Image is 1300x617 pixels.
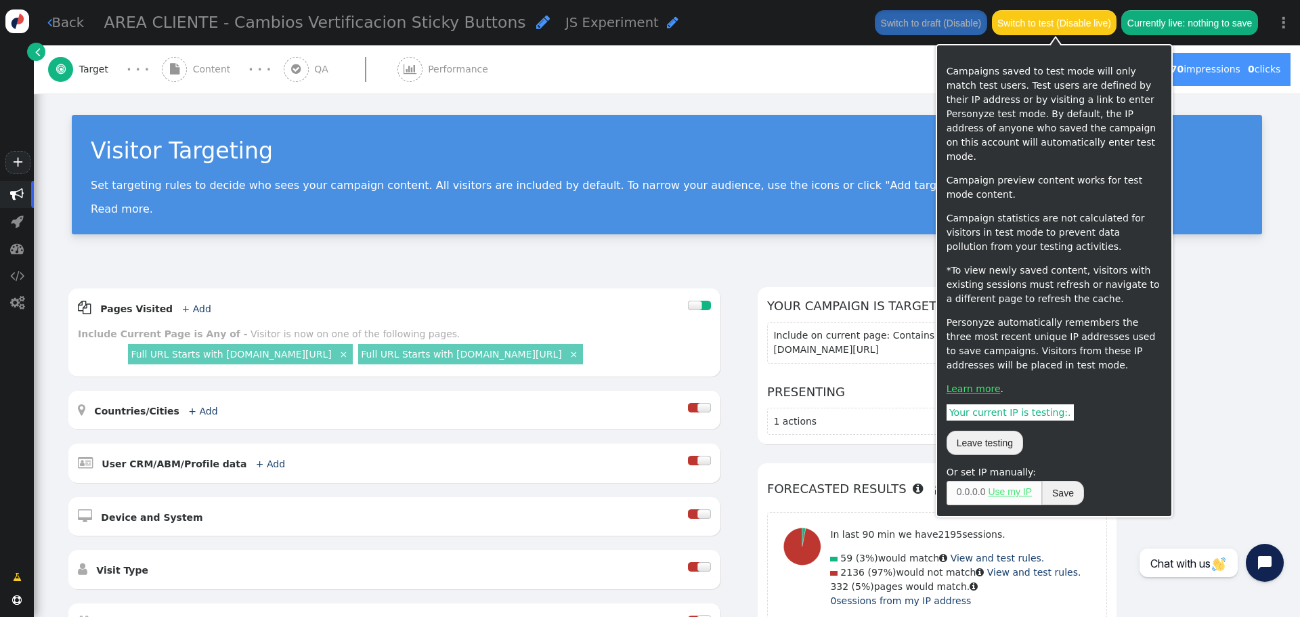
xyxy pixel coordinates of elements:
[193,62,236,77] span: Content
[947,263,1162,306] p: *To view newly saved content, visitors with existing sessions must refresh or navigate to a diffe...
[337,347,349,360] a: ×
[5,151,30,174] a: +
[767,297,1107,315] h6: Your campaign is targeting
[91,203,153,215] a: Read more.
[938,529,963,540] span: 2195
[1164,64,1184,75] b: 270
[947,431,1023,455] button: Leave testing
[567,347,580,360] a: ×
[1042,481,1084,505] button: Save
[48,45,162,93] a:  Target · · ·
[856,553,878,563] span: (3%)
[947,383,1001,394] a: Learn more
[988,486,1032,497] a: Use my IP
[100,303,173,314] b: Pages Visited
[947,465,1162,480] div: Or set IP manually:
[10,242,24,255] span: 
[947,64,1162,164] p: Campaigns saved to test mode will only match test users. Test users are defined by their IP addre...
[56,64,66,75] span: 
[830,595,971,606] a: 0sessions from my IP address
[428,62,494,77] span: Performance
[182,303,211,314] a: + Add
[867,567,896,578] span: (97%)
[284,45,397,93] a:  QA
[947,316,1162,373] p: Personyze automatically remembers the three most recent unique IP addresses used to save campaign...
[251,328,460,339] div: Visitor is now on one of the following pages.
[94,406,179,417] b: Countries/Cities
[291,64,301,75] span: 
[767,473,1107,505] h6: Forecasted results
[78,565,170,576] a:  Visit Type
[78,403,85,417] span: 
[101,512,202,523] b: Device and System
[170,64,179,75] span: 
[162,45,284,93] a:  Content · · ·
[987,567,1081,578] a: View and test rules.
[248,60,271,79] div: · · ·
[951,553,1045,563] a: View and test rules.
[78,459,307,469] a:  User CRM/ABM/Profile data + Add
[972,486,978,497] span: 0
[131,349,331,360] a: Full URL Starts with [DOMAIN_NAME][URL]
[314,62,334,77] span: QA
[12,595,22,605] span: 
[188,406,217,417] a: + Add
[830,581,848,592] span: 332
[830,528,1081,542] p: In last 90 min we have sessions.
[78,406,240,417] a:  Countries/Cities + Add
[79,62,114,77] span: Target
[104,13,526,32] span: AREA CLIENTE - Cambios Vertificacion Sticky Buttons
[47,13,85,33] a: Back
[840,553,852,563] span: 59
[35,45,41,59] span: 
[1248,64,1255,75] b: 0
[78,456,93,469] span: 
[913,483,923,495] span: 
[3,565,31,589] a: 
[256,459,285,469] a: + Add
[852,581,874,592] span: (5%)
[976,568,984,577] span: 
[875,10,987,35] button: Switch to draft (Disable)
[957,486,962,497] span: 0
[11,215,24,228] span: 
[947,211,1162,254] p: Campaign statistics are not calculated for visitors in test mode to prevent data pollution from y...
[830,595,836,606] span: 0
[404,64,416,75] span: 
[667,16,678,29] span: 
[1267,3,1300,43] a: ⋮
[91,179,1243,192] p: Set targeting rules to decide who sees your campaign content. All visitors are included by defaul...
[78,512,225,523] a:  Device and System
[96,565,148,576] b: Visit Type
[947,382,1162,396] p: .
[78,303,233,314] a:  Pages Visited + Add
[1164,64,1240,75] span: impressions
[980,486,986,497] span: 0
[935,477,948,500] span: 
[947,481,1042,505] span: . . .
[1121,10,1257,35] button: Currently live: nothing to save
[5,9,29,33] img: logo-icon.svg
[992,10,1117,35] button: Switch to test (Disable live)
[10,296,24,310] span: 
[397,45,519,93] a:  Performance
[947,173,1162,202] p: Campaign preview content works for test mode content.
[127,60,149,79] div: · · ·
[78,301,91,314] span: 
[13,570,22,584] span: 
[536,14,550,30] span: 
[1248,64,1280,75] span: clicks
[565,15,659,30] span: JS Experiment
[91,134,1243,168] div: Visitor Targeting
[947,404,1074,421] span: Your current IP is testing: .
[361,349,561,360] a: Full URL Starts with [DOMAIN_NAME][URL]
[47,16,52,29] span: 
[840,567,865,578] span: 2136
[767,383,1107,401] h6: Presenting
[27,43,45,61] a: 
[78,328,248,339] b: Include Current Page is Any of -
[970,582,978,591] span: 
[767,322,1107,364] section: Include on current page: Contains [DOMAIN_NAME][URL] or Contains [DOMAIN_NAME][URL]
[78,509,92,523] span: 
[10,269,24,282] span: 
